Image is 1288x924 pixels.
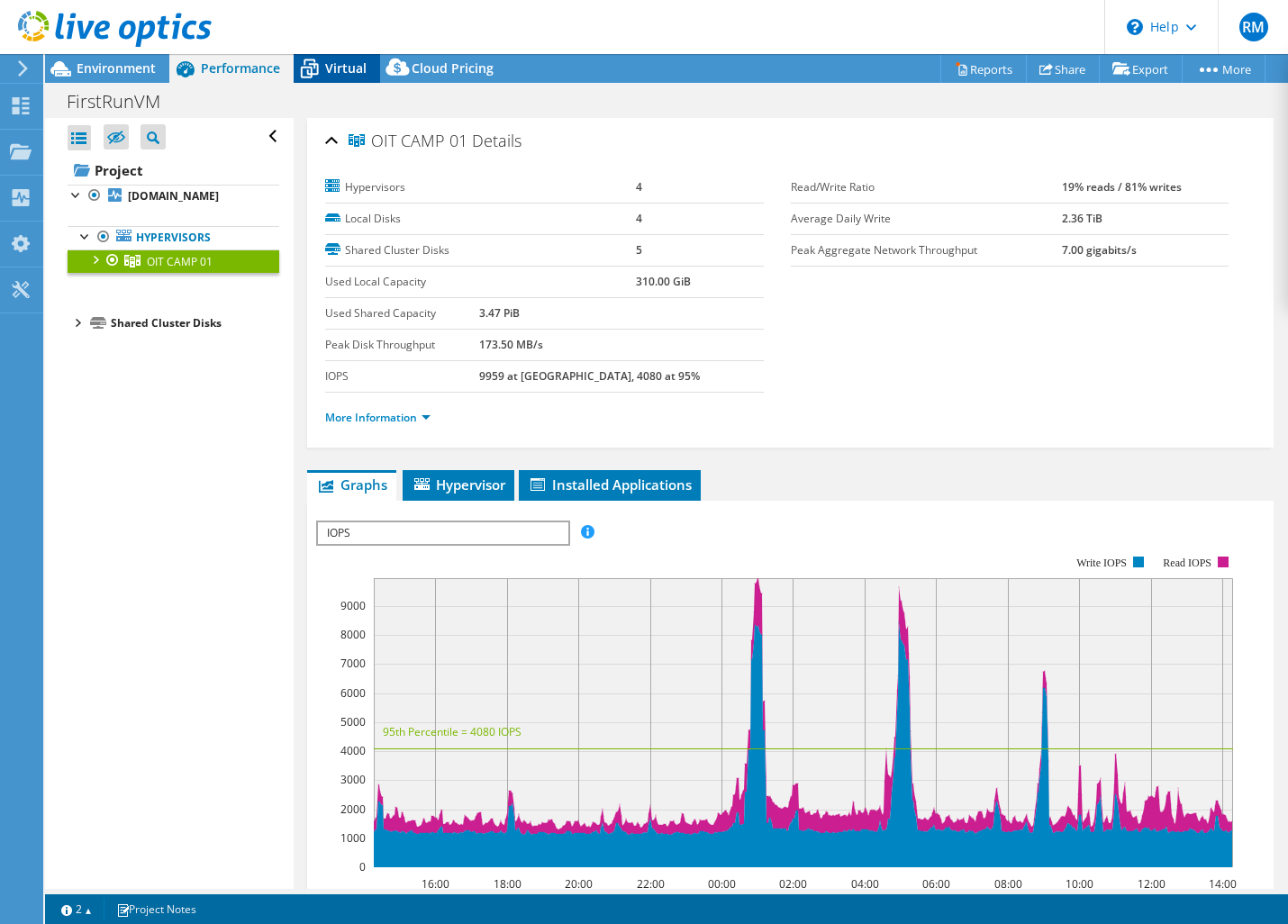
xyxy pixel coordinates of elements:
[325,336,479,354] label: Peak Disk Throughput
[1062,211,1102,226] b: 2.36 TiB
[340,802,366,817] text: 2000
[325,178,636,196] label: Hypervisors
[316,476,387,494] span: Graphs
[1138,876,1166,892] text: 12:00
[791,210,1063,228] label: Average Daily Write
[325,304,479,322] label: Used Shared Capacity
[708,876,736,892] text: 00:00
[325,210,636,228] label: Local Disks
[77,59,156,77] span: Environment
[147,254,213,269] span: OIT CAMP 01
[340,743,366,758] text: 4000
[637,876,665,892] text: 22:00
[779,876,807,892] text: 02:00
[422,876,449,892] text: 16:00
[791,241,1063,259] label: Peak Aggregate Network Throughput
[68,226,279,249] a: Hypervisors
[340,772,366,787] text: 3000
[325,410,431,425] a: More Information
[111,313,279,334] div: Shared Cluster Disks
[1209,876,1237,892] text: 14:00
[528,476,692,494] span: Installed Applications
[340,627,366,642] text: 8000
[325,273,636,291] label: Used Local Capacity
[494,876,522,892] text: 18:00
[1026,55,1100,83] a: Share
[340,685,366,701] text: 6000
[68,156,279,185] a: Project
[49,898,104,920] a: 2
[922,876,950,892] text: 06:00
[994,876,1022,892] text: 08:00
[472,130,522,151] span: Details
[340,656,366,671] text: 7000
[359,859,366,874] text: 0
[851,876,879,892] text: 04:00
[59,92,188,112] h1: FirstRunVM
[1182,55,1265,83] a: More
[104,898,209,920] a: Project Notes
[1239,13,1268,41] span: RM
[940,55,1027,83] a: Reports
[68,249,279,273] a: OIT CAMP 01
[636,179,642,195] b: 4
[325,367,479,385] label: IOPS
[479,337,543,352] b: 173.50 MB/s
[479,305,520,321] b: 3.47 PiB
[1099,55,1183,83] a: Export
[1066,876,1093,892] text: 10:00
[340,830,366,846] text: 1000
[68,185,279,208] a: [DOMAIN_NAME]
[412,476,505,494] span: Hypervisor
[128,188,219,204] b: [DOMAIN_NAME]
[1127,19,1143,35] svg: \n
[636,211,642,226] b: 4
[791,178,1063,196] label: Read/Write Ratio
[340,598,366,613] text: 9000
[1062,242,1137,258] b: 7.00 gigabits/s
[318,522,567,544] span: IOPS
[349,132,467,150] span: OIT CAMP 01
[412,59,494,77] span: Cloud Pricing
[1163,557,1211,569] text: Read IOPS
[1062,179,1182,195] b: 19% reads / 81% writes
[636,274,691,289] b: 310.00 GiB
[636,242,642,258] b: 5
[479,368,700,384] b: 9959 at [GEOGRAPHIC_DATA], 4080 at 95%
[565,876,593,892] text: 20:00
[340,714,366,729] text: 5000
[383,724,522,739] text: 95th Percentile = 4080 IOPS
[325,241,636,259] label: Shared Cluster Disks
[1076,557,1127,569] text: Write IOPS
[201,59,280,77] span: Performance
[325,59,367,77] span: Virtual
